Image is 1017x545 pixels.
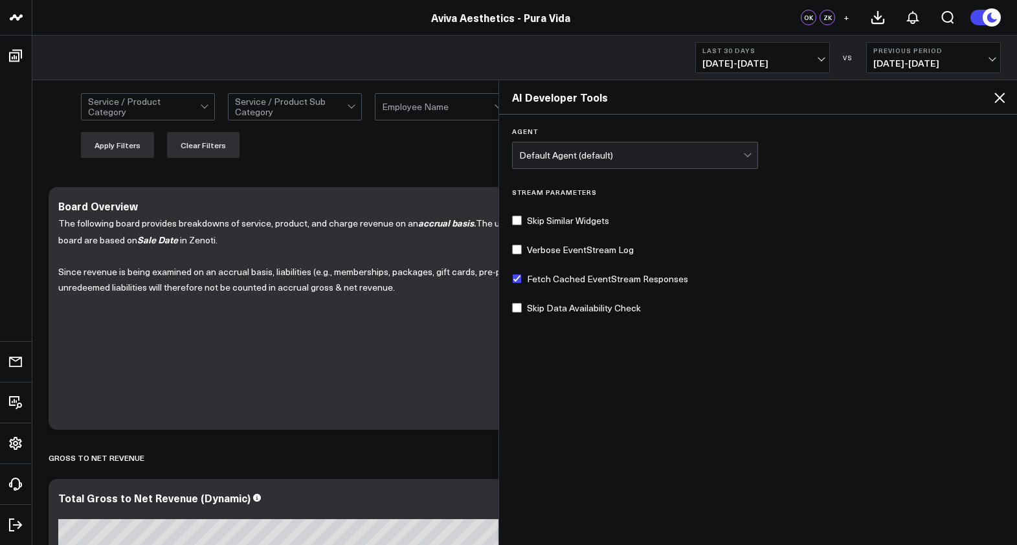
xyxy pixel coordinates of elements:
p: The following board provides breakdowns of service, product, and charge revenue on an The underly... [58,215,981,248]
b: Previous Period [873,47,994,54]
div: VS [836,54,860,61]
b: Last 30 Days [702,47,823,54]
div: Gross to Net Revenue [49,443,144,473]
input: Skip Data Availability Check [512,303,522,313]
h2: AI Developer Tools [512,90,1005,104]
span: + [844,13,849,22]
i: . [418,217,476,229]
h6: Stream Parameters [512,188,1005,196]
span: [DATE] - [DATE] [873,58,994,69]
div: OK [801,10,816,25]
input: Skip Similar Widgets [512,216,522,225]
button: Apply Filters [81,132,154,158]
div: Total Gross to Net Revenue (Dynamic) [58,491,251,505]
button: + [838,10,854,25]
div: ZK [820,10,835,25]
input: Fetch Cached EventStream Responses [512,274,522,284]
div: Default Agent (default) [519,150,743,161]
a: Aviva Aesthetics - Pura Vida [431,10,570,25]
div: Board Overview [58,199,138,213]
label: Agent [512,128,758,135]
i: Sale Date [137,233,178,246]
span: [DATE] - [DATE] [702,58,823,69]
input: Verbose EventStream Log [512,245,522,254]
button: Last 30 Days[DATE]-[DATE] [695,42,830,73]
p: Since revenue is being examined on an accrual basis, liabilities (e.g., memberships, packages, gi... [58,264,981,296]
button: Previous Period[DATE]-[DATE] [866,42,1001,73]
b: accrual basis [418,216,474,229]
button: Clear Filters [167,132,240,158]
